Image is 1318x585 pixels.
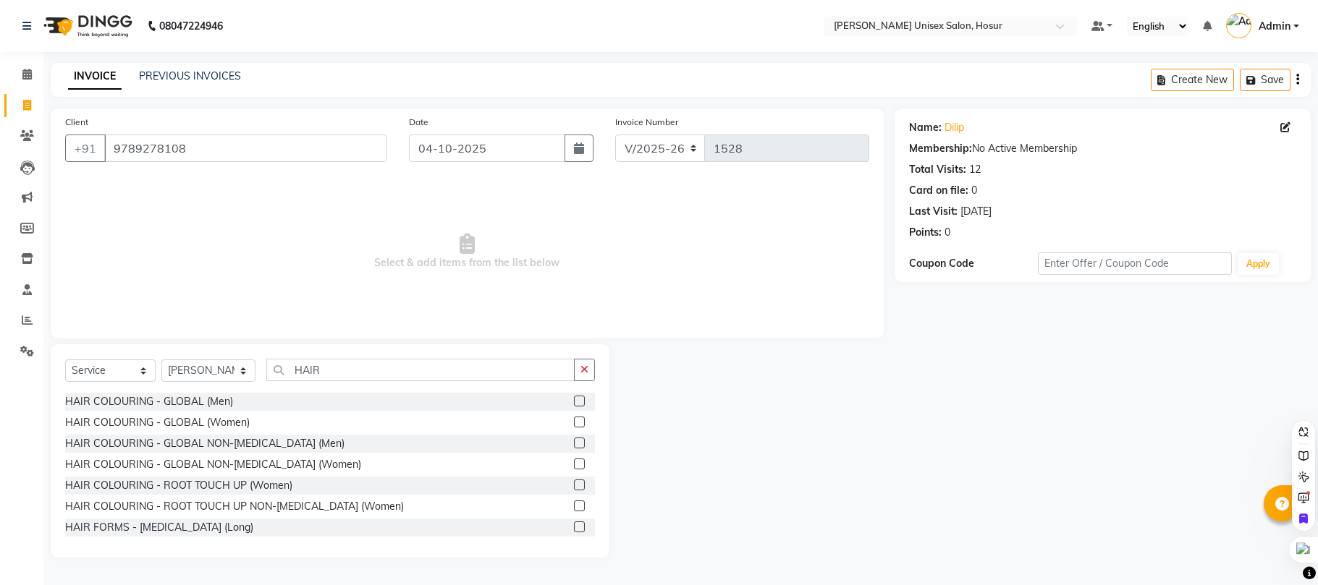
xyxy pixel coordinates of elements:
[65,436,345,451] div: HAIR COLOURING - GLOBAL NON-[MEDICAL_DATA] (Men)
[615,116,678,129] label: Invoice Number
[65,116,88,129] label: Client
[159,6,223,46] b: 08047224946
[909,141,1296,156] div: No Active Membership
[65,478,292,493] div: HAIR COLOURING - ROOT TOUCH UP (Women)
[1257,527,1304,571] iframe: chat widget
[37,6,136,46] img: logo
[909,225,942,240] div: Points:
[945,225,950,240] div: 0
[68,64,122,90] a: INVOICE
[969,162,981,177] div: 12
[65,394,233,409] div: HAIR COLOURING - GLOBAL (Men)
[1038,252,1232,275] input: Enter Offer / Coupon Code
[909,162,966,177] div: Total Visits:
[909,204,958,219] div: Last Visit:
[909,141,972,156] div: Membership:
[909,183,968,198] div: Card on file:
[1238,253,1279,275] button: Apply
[65,457,361,472] div: HAIR COLOURING - GLOBAL NON-[MEDICAL_DATA] (Women)
[971,183,977,198] div: 0
[1151,69,1234,91] button: Create New
[1259,19,1290,34] span: Admin
[960,204,992,219] div: [DATE]
[909,120,942,135] div: Name:
[1226,13,1251,38] img: Admin
[909,256,1038,271] div: Coupon Code
[65,134,106,162] button: +91
[266,359,575,381] input: Search or Scan
[945,120,964,135] a: Dilip
[1240,69,1290,91] button: Save
[104,134,387,162] input: Search by Name/Mobile/Email/Code
[65,179,869,324] span: Select & add items from the list below
[65,415,250,430] div: HAIR COLOURING - GLOBAL (Women)
[65,520,253,535] div: HAIR FORMS - [MEDICAL_DATA] (Long)
[409,116,428,129] label: Date
[65,499,404,514] div: HAIR COLOURING - ROOT TOUCH UP NON-[MEDICAL_DATA] (Women)
[139,69,241,82] a: PREVIOUS INVOICES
